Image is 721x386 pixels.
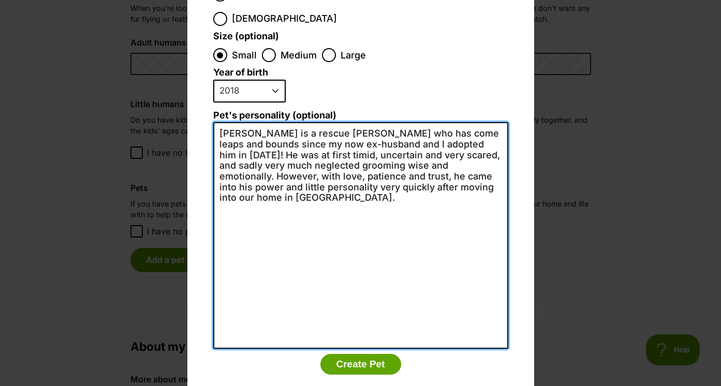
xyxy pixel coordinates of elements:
label: Pet's personality (optional) [213,110,508,121]
span: Small [232,48,257,62]
img: adc.png [369,1,376,8]
label: Year of birth [213,67,268,78]
span: [DEMOGRAPHIC_DATA] [232,12,337,26]
label: Size (optional) [213,31,279,42]
span: Medium [281,48,317,62]
span: Large [341,48,366,62]
button: Create Pet [320,354,401,375]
